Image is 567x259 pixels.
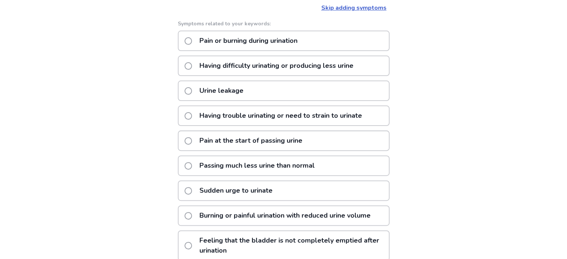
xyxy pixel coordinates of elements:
[195,81,248,100] p: Urine leakage
[195,31,302,50] p: Pain or burning during urination
[195,106,366,125] p: Having trouble urinating or need to strain to urinate
[195,181,277,200] p: Sudden urge to urinate
[195,56,358,75] p: Having difficulty urinating or producing less urine
[195,156,319,175] p: Passing much less urine than normal
[178,20,390,28] p: Symptoms related to your keywords:
[321,4,387,12] a: Skip adding symptoms
[195,206,375,225] p: Burning or painful urination with reduced urine volume
[195,131,307,150] p: Pain at the start of passing urine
